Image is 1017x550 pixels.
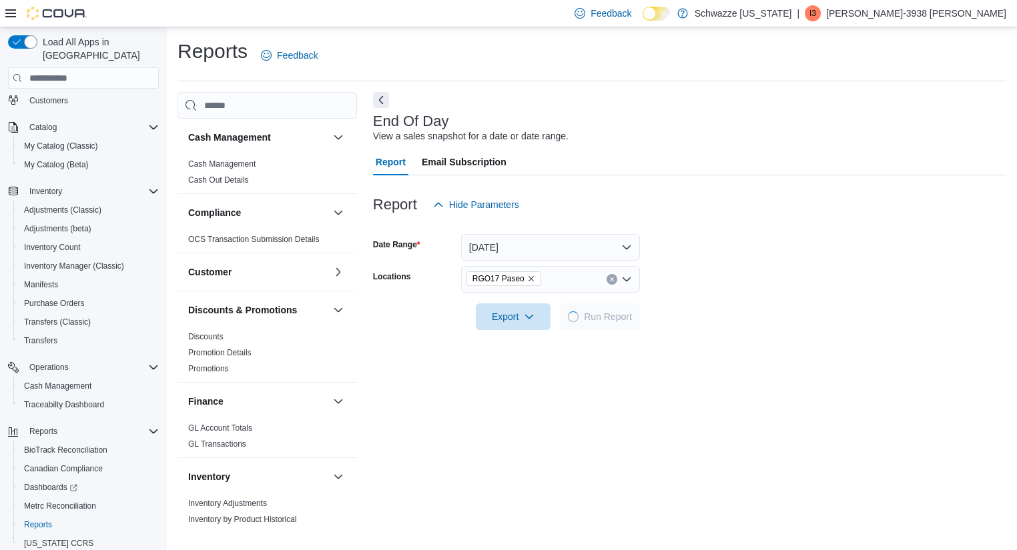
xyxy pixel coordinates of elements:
[188,206,241,219] h3: Compliance
[19,314,159,330] span: Transfers (Classic)
[19,295,90,311] a: Purchase Orders
[13,459,164,478] button: Canadian Compliance
[19,202,107,218] a: Adjustments (Classic)
[19,397,159,413] span: Traceabilty Dashboard
[24,359,74,375] button: Operations
[621,274,632,285] button: Open list of options
[24,279,58,290] span: Manifests
[330,302,346,318] button: Discounts & Promotions
[373,239,420,250] label: Date Range
[330,393,346,409] button: Finance
[24,463,103,474] span: Canadian Compliance
[188,531,272,540] a: Inventory Count Details
[19,333,63,349] a: Transfers
[13,238,164,257] button: Inventory Count
[484,303,543,330] span: Export
[188,131,271,144] h3: Cash Management
[29,362,69,373] span: Operations
[13,313,164,331] button: Transfers (Classic)
[809,5,816,21] span: I3
[24,159,89,170] span: My Catalog (Beta)
[19,461,159,477] span: Canadian Compliance
[188,159,256,169] span: Cash Management
[13,515,164,534] button: Reports
[373,197,417,213] h3: Report
[24,141,98,151] span: My Catalog (Classic)
[27,7,87,20] img: Cova
[19,461,108,477] a: Canadian Compliance
[178,420,357,457] div: Finance
[188,348,252,357] a: Promotion Details
[188,423,252,433] span: GL Account Totals
[24,501,96,511] span: Metrc Reconciliation
[584,310,632,323] span: Run Report
[472,272,525,285] span: RGO17 Paseo
[797,5,799,21] p: |
[19,138,159,154] span: My Catalog (Classic)
[13,395,164,414] button: Traceabilty Dashboard
[13,257,164,275] button: Inventory Manager (Classic)
[13,497,164,515] button: Metrc Reconciliation
[607,274,617,285] button: Clear input
[24,93,73,109] a: Customers
[805,5,821,21] div: Isaac-3938 Holliday
[188,234,320,245] span: OCS Transaction Submission Details
[188,332,224,341] a: Discounts
[19,333,159,349] span: Transfers
[13,441,164,459] button: BioTrack Reconciliation
[461,234,640,261] button: [DATE]
[24,261,124,271] span: Inventory Manager (Classic)
[3,422,164,441] button: Reports
[19,138,103,154] a: My Catalog (Classic)
[19,479,83,495] a: Dashboards
[178,329,357,382] div: Discounts & Promotions
[188,303,297,317] h3: Discounts & Promotions
[24,335,57,346] span: Transfers
[188,265,232,279] h3: Customer
[19,442,159,458] span: BioTrack Reconciliation
[19,258,159,274] span: Inventory Manager (Classic)
[188,175,249,185] span: Cash Out Details
[24,381,91,391] span: Cash Management
[19,479,159,495] span: Dashboards
[188,470,328,483] button: Inventory
[24,399,104,410] span: Traceabilty Dashboard
[330,205,346,221] button: Compliance
[19,239,86,255] a: Inventory Count
[13,275,164,294] button: Manifests
[19,157,159,173] span: My Catalog (Beta)
[373,129,569,143] div: View a sales snapshot for a date or date range.
[188,498,267,509] span: Inventory Adjustments
[188,439,246,449] span: GL Transactions
[13,155,164,174] button: My Catalog (Beta)
[24,538,93,549] span: [US_STATE] CCRS
[330,264,346,280] button: Customer
[13,331,164,350] button: Transfers
[373,92,389,108] button: Next
[3,91,164,110] button: Customers
[188,470,230,483] h3: Inventory
[24,423,159,439] span: Reports
[24,183,159,199] span: Inventory
[373,113,449,129] h3: End Of Day
[188,206,328,219] button: Compliance
[188,530,272,541] span: Inventory Count Details
[24,223,91,234] span: Adjustments (beta)
[428,191,525,218] button: Hide Parameters
[29,122,57,133] span: Catalog
[37,35,159,62] span: Load All Apps in [GEOGRAPHIC_DATA]
[19,517,57,533] a: Reports
[24,242,81,253] span: Inventory Count
[13,219,164,238] button: Adjustments (beta)
[3,358,164,377] button: Operations
[188,514,297,525] span: Inventory by Product Historical
[29,426,57,437] span: Reports
[19,498,101,514] a: Metrc Reconciliation
[19,397,109,413] a: Traceabilty Dashboard
[188,265,328,279] button: Customer
[560,303,640,330] button: LoadingRun Report
[19,277,159,293] span: Manifests
[19,314,96,330] a: Transfers (Classic)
